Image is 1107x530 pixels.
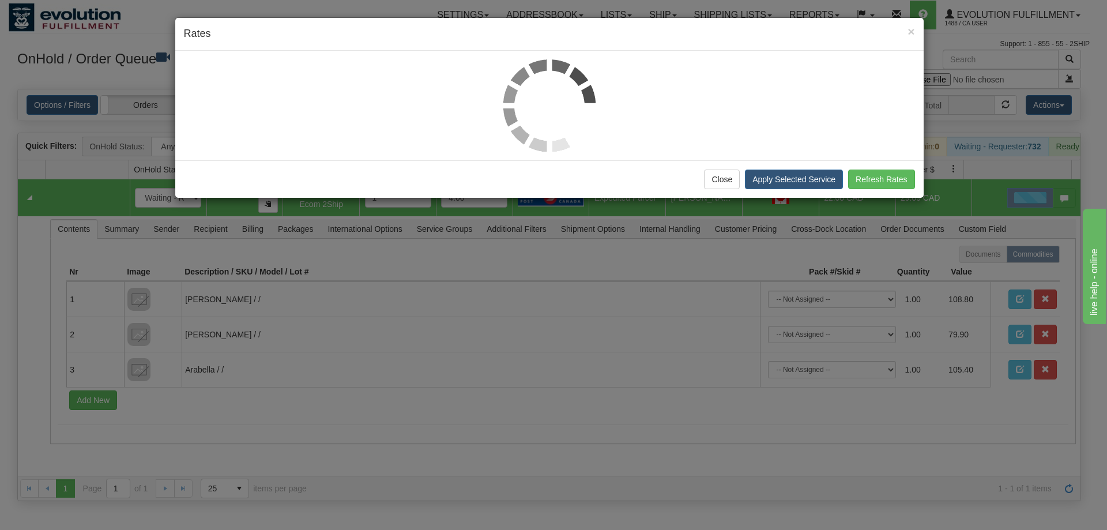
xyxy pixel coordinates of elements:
[908,25,914,37] button: Close
[908,25,914,38] span: ×
[184,27,915,42] h4: Rates
[1080,206,1106,324] iframe: chat widget
[745,170,843,189] button: Apply Selected Service
[9,7,107,21] div: live help - online
[848,170,914,189] button: Refresh Rates
[704,170,740,189] button: Close
[503,59,596,152] img: loader.gif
